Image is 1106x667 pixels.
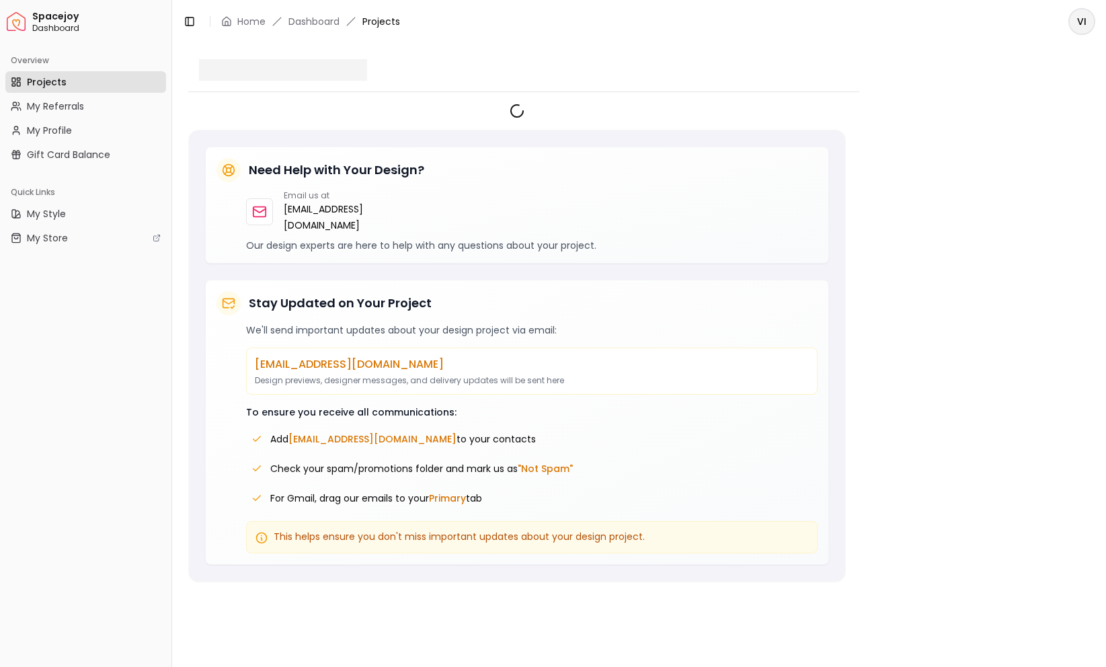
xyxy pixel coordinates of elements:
p: We'll send important updates about your design project via email: [246,323,818,337]
p: To ensure you receive all communications: [246,405,818,419]
a: Dashboard [288,15,340,28]
span: [EMAIL_ADDRESS][DOMAIN_NAME] [288,432,457,446]
span: My Profile [27,124,72,137]
p: Our design experts are here to help with any questions about your project. [246,239,818,252]
p: [EMAIL_ADDRESS][DOMAIN_NAME] [255,356,809,372]
span: VI [1070,9,1094,34]
span: My Store [27,231,68,245]
span: Spacejoy [32,11,166,23]
p: Email us at [284,190,372,201]
a: Home [237,15,266,28]
p: Design previews, designer messages, and delivery updates will be sent here [255,375,809,386]
span: For Gmail, drag our emails to your tab [270,492,482,505]
span: "Not Spam" [518,462,573,475]
h5: Stay Updated on Your Project [249,294,432,313]
a: Spacejoy [7,12,26,31]
img: Spacejoy Logo [7,12,26,31]
span: Check your spam/promotions folder and mark us as [270,462,573,475]
a: My Store [5,227,166,249]
span: Primary [429,492,466,505]
a: My Style [5,203,166,225]
span: Projects [27,75,67,89]
span: Gift Card Balance [27,148,110,161]
a: Projects [5,71,166,93]
span: This helps ensure you don't miss important updates about your design project. [274,530,645,543]
div: Quick Links [5,182,166,203]
a: [EMAIL_ADDRESS][DOMAIN_NAME] [284,201,372,233]
span: My Referrals [27,100,84,113]
a: My Profile [5,120,166,141]
span: Add to your contacts [270,432,536,446]
nav: breadcrumb [221,15,400,28]
span: My Style [27,207,66,221]
span: Projects [362,15,400,28]
a: My Referrals [5,95,166,117]
a: Gift Card Balance [5,144,166,165]
button: VI [1068,8,1095,35]
h5: Need Help with Your Design? [249,161,424,180]
div: Overview [5,50,166,71]
span: Dashboard [32,23,166,34]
